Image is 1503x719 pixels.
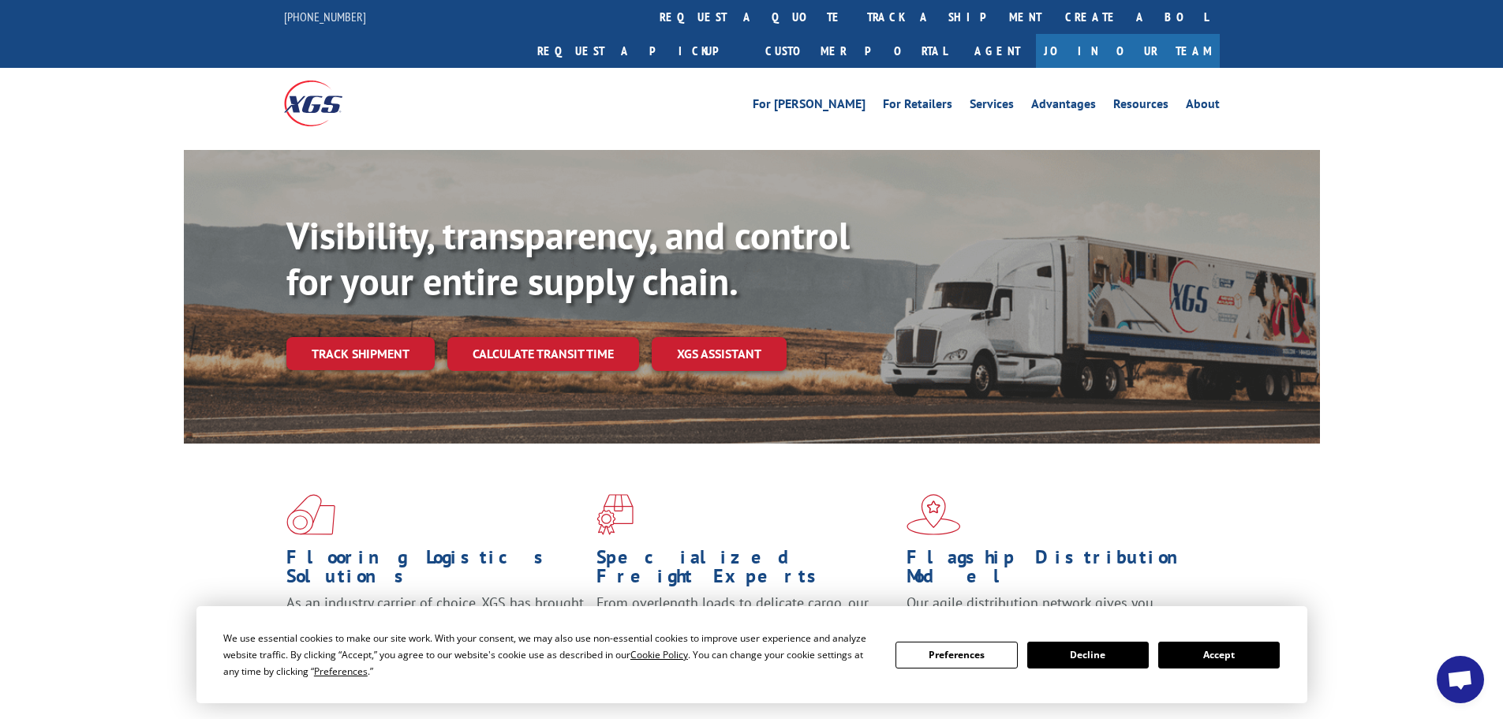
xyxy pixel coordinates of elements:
[196,606,1307,703] div: Cookie Consent Prompt
[596,494,634,535] img: xgs-icon-focused-on-flooring-red
[970,98,1014,115] a: Services
[1186,98,1220,115] a: About
[1031,98,1096,115] a: Advantages
[907,594,1197,631] span: Our agile distribution network gives you nationwide inventory management on demand.
[525,34,753,68] a: Request a pickup
[286,594,584,650] span: As an industry carrier of choice, XGS has brought innovation and dedication to flooring logistics...
[907,494,961,535] img: xgs-icon-flagship-distribution-model-red
[883,98,952,115] a: For Retailers
[447,337,639,371] a: Calculate transit time
[286,548,585,594] h1: Flooring Logistics Solutions
[286,494,335,535] img: xgs-icon-total-supply-chain-intelligence-red
[630,648,688,661] span: Cookie Policy
[1027,642,1149,668] button: Decline
[1036,34,1220,68] a: Join Our Team
[753,98,866,115] a: For [PERSON_NAME]
[895,642,1017,668] button: Preferences
[959,34,1036,68] a: Agent
[286,337,435,370] a: Track shipment
[223,630,877,680] div: We use essential cookies to make our site work. With your consent, we may also use non-essential ...
[596,548,895,594] h1: Specialized Freight Experts
[652,337,787,371] a: XGS ASSISTANT
[907,548,1205,594] h1: Flagship Distribution Model
[753,34,959,68] a: Customer Portal
[596,594,895,664] p: From overlength loads to delicate cargo, our experienced staff knows the best way to move your fr...
[284,9,366,24] a: [PHONE_NUMBER]
[1158,642,1280,668] button: Accept
[286,211,850,305] b: Visibility, transparency, and control for your entire supply chain.
[1437,656,1484,703] div: Open chat
[314,665,368,678] span: Preferences
[1113,98,1168,115] a: Resources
